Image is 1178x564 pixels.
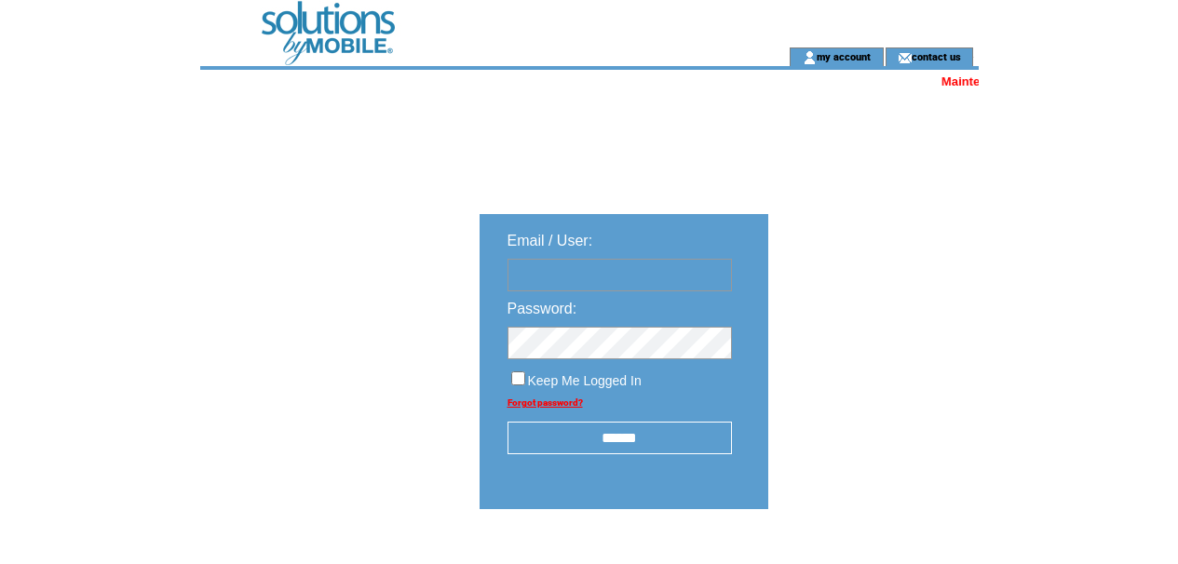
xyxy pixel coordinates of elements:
span: Keep Me Logged In [528,373,642,388]
img: account_icon.gif;jsessionid=704875854B400A42C401C74B3FB78308 [803,50,817,65]
span: Password: [508,301,577,316]
span: Email / User: [508,233,593,248]
a: Forgot password? [508,397,583,408]
marquee: Maintenance Alert: The server will be restarted shortly due to a software upgrade. Please save yo... [200,74,979,88]
a: contact us [912,50,961,62]
a: my account [817,50,871,62]
img: contact_us_icon.gif;jsessionid=704875854B400A42C401C74B3FB78308 [898,50,912,65]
